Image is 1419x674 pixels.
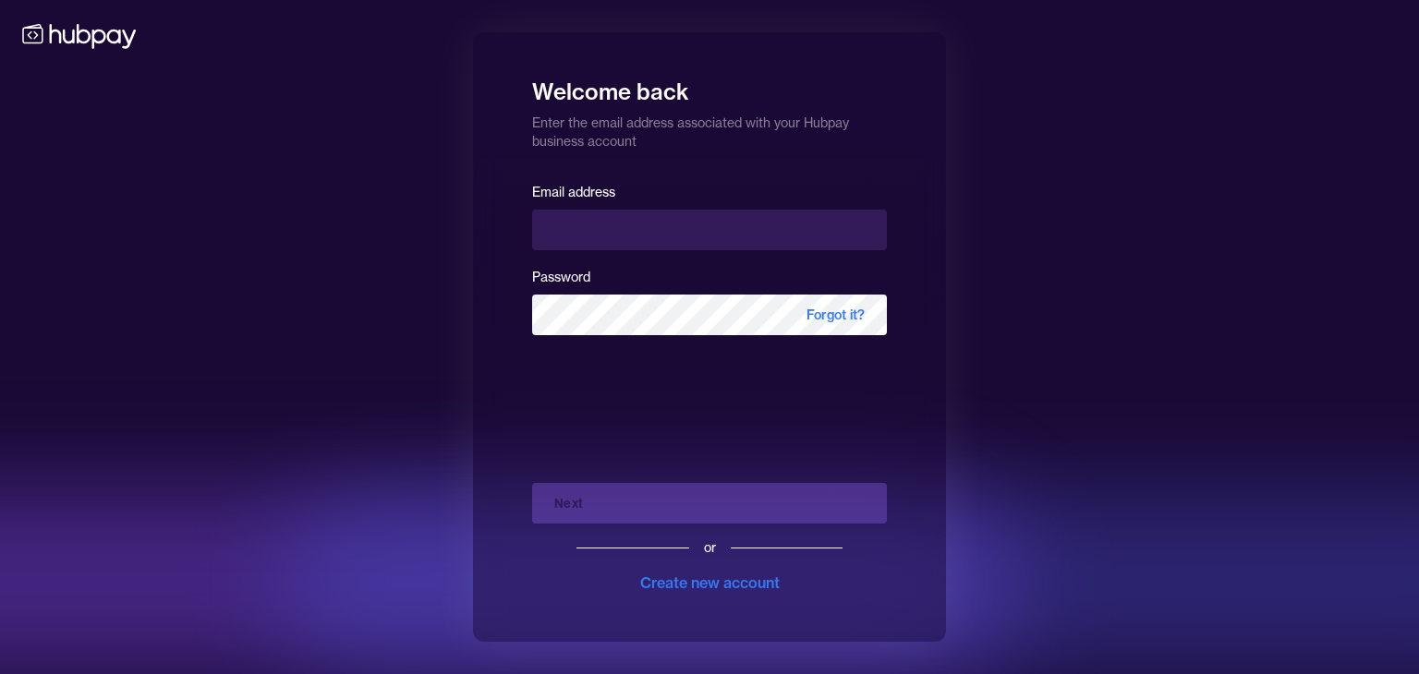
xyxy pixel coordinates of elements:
label: Email address [532,184,615,200]
div: or [704,538,716,557]
p: Enter the email address associated with your Hubpay business account [532,106,887,150]
div: Create new account [640,572,780,594]
span: Forgot it? [784,295,887,335]
label: Password [532,269,590,285]
h1: Welcome back [532,66,887,106]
